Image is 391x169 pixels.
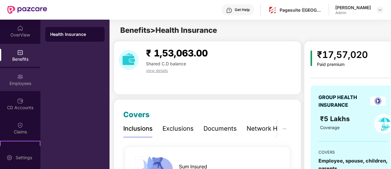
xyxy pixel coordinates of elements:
[320,125,340,130] span: Coverage
[268,6,277,14] img: pagesuite-logo-center.png
[282,127,287,131] span: ellipsis
[17,74,23,80] img: svg+xml;base64,PHN2ZyBpZD0iRW1wbG95ZWVzIiB4bWxucz0iaHR0cDovL3d3dy53My5vcmcvMjAwMC9zdmciIHdpZHRoPS...
[335,10,371,15] div: Admin
[277,120,292,137] button: ellipsis
[146,48,208,59] span: ₹ 1,53,063.00
[162,124,194,133] div: Exclusions
[335,5,371,10] div: [PERSON_NAME]
[50,31,100,37] div: Health Insurance
[120,26,217,35] span: Benefits > Health Insurance
[226,7,232,13] img: svg+xml;base64,PHN2ZyBpZD0iSGVscC0zMngzMiIgeG1sbnM9Imh0dHA6Ly93d3cudzMub3JnLzIwMDAvc3ZnIiB3aWR0aD...
[123,124,153,133] div: Inclusions
[17,122,23,128] img: svg+xml;base64,PHN2ZyBpZD0iQ2xhaW0iIHhtbG5zPSJodHRwOi8vd3d3LnczLm9yZy8yMDAwL3N2ZyIgd2lkdGg9IjIwIi...
[280,7,322,13] div: Pagesuite ([GEOGRAPHIC_DATA]) Private Limited
[6,155,13,161] img: svg+xml;base64,PHN2ZyBpZD0iU2V0dGluZy0yMHgyMCIgeG1sbnM9Imh0dHA6Ly93d3cudzMub3JnLzIwMDAvc3ZnIiB3aW...
[7,6,47,14] img: New Pazcare Logo
[320,115,352,123] span: ₹5 Lakhs
[17,98,23,104] img: svg+xml;base64,PHN2ZyBpZD0iQ0RfQWNjb3VudHMiIGRhdGEtbmFtZT0iQ0QgQWNjb3VudHMiIHhtbG5zPSJodHRwOi8vd3...
[203,124,237,133] div: Documents
[146,61,186,66] span: Shared C.D balance
[235,7,250,12] div: Get Help
[378,7,382,12] img: svg+xml;base64,PHN2ZyBpZD0iRHJvcGRvd24tMzJ4MzIiIHhtbG5zPSJodHRwOi8vd3d3LnczLm9yZy8yMDAwL3N2ZyIgd2...
[14,155,34,161] div: Settings
[123,110,150,119] span: Covers
[119,50,139,70] img: download
[247,124,300,133] div: Network Hospitals
[318,94,368,109] div: GROUP HEALTH INSURANCE
[311,51,312,66] img: icon
[370,97,386,106] img: insurerLogo
[146,68,168,73] span: view details
[318,149,388,155] div: COVERS
[317,48,368,62] div: ₹17,57,020
[317,62,368,67] div: Paid premium
[17,25,23,31] img: svg+xml;base64,PHN2ZyBpZD0iSG9tZSIgeG1sbnM9Imh0dHA6Ly93d3cudzMub3JnLzIwMDAvc3ZnIiB3aWR0aD0iMjAiIG...
[17,49,23,56] img: svg+xml;base64,PHN2ZyBpZD0iQmVuZWZpdHMiIHhtbG5zPSJodHRwOi8vd3d3LnczLm9yZy8yMDAwL3N2ZyIgd2lkdGg9Ij...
